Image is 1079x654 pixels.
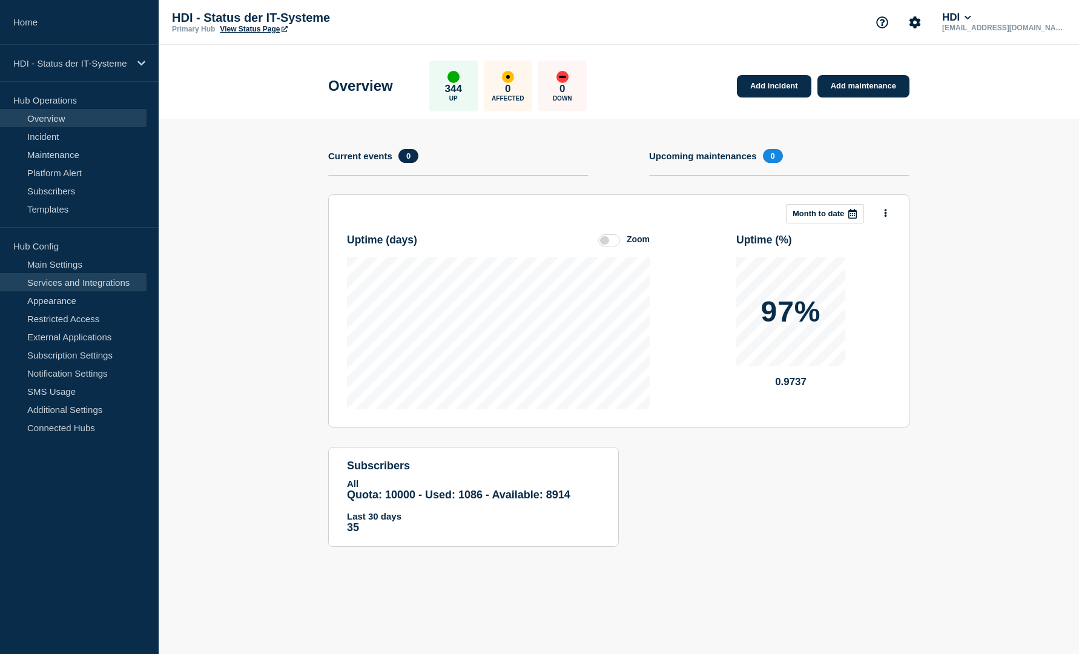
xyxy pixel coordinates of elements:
h3: Uptime ( days ) [347,234,417,246]
p: 0.9737 [736,376,845,388]
p: Up [449,95,458,102]
p: 0 [505,83,510,95]
span: 0 [398,149,418,163]
p: Down [553,95,572,102]
div: up [447,71,460,83]
div: down [556,71,569,83]
p: 0 [559,83,565,95]
p: 97% [761,297,820,326]
p: Affected [492,95,524,102]
p: [EMAIL_ADDRESS][DOMAIN_NAME] [940,24,1066,32]
p: Primary Hub [172,25,215,33]
button: HDI [940,12,974,24]
p: 35 [347,521,600,534]
h4: Current events [328,151,392,161]
a: View Status Page [220,25,287,33]
a: Add maintenance [817,75,909,97]
p: Last 30 days [347,511,600,521]
p: 344 [445,83,462,95]
button: Support [869,10,895,35]
h1: Overview [328,78,393,94]
h3: Uptime ( % ) [736,234,792,246]
p: HDI - Status der IT-Systeme [13,58,130,68]
div: affected [502,71,514,83]
p: HDI - Status der IT-Systeme [172,11,414,25]
h4: subscribers [347,460,600,472]
div: Zoom [627,234,650,244]
p: All [347,478,600,489]
a: Add incident [737,75,811,97]
button: Month to date [786,204,864,223]
span: Quota: 10000 - Used: 1086 - Available: 8914 [347,489,570,501]
h4: Upcoming maintenances [649,151,757,161]
p: Month to date [793,209,844,218]
span: 0 [763,149,783,163]
button: Account settings [902,10,928,35]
